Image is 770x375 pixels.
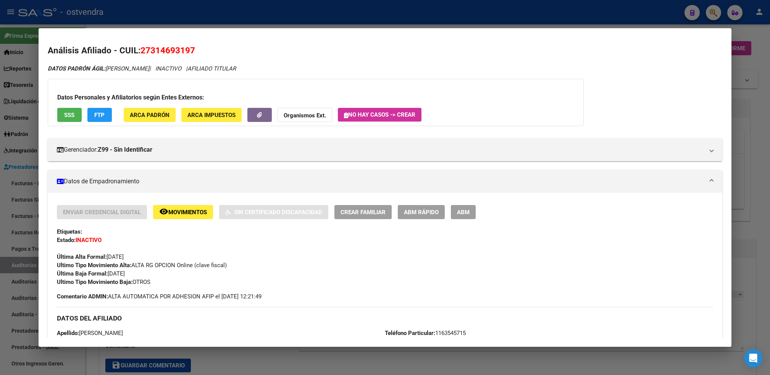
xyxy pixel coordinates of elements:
[278,108,332,122] button: Organismos Ext.
[398,205,445,219] button: ABM Rápido
[124,108,176,122] button: ARCA Padrón
[57,237,76,244] strong: Estado:
[57,108,82,122] button: SSS
[48,65,149,72] span: [PERSON_NAME]
[98,145,152,154] strong: Z99 - Sin Identificar
[57,228,82,235] strong: Etiquetas:
[234,209,322,216] span: Sin Certificado Discapacidad
[181,108,242,122] button: ARCA Impuestos
[63,209,141,216] span: Enviar Credencial Digital
[744,349,762,367] div: Open Intercom Messenger
[130,112,169,119] span: ARCA Padrón
[48,65,236,72] i: | INACTIVO |
[57,145,704,154] mat-panel-title: Gerenciador:
[451,205,476,219] button: ABM
[76,237,102,244] strong: INACTIVO
[57,330,79,337] strong: Apellido:
[153,205,213,219] button: Movimientos
[334,205,392,219] button: Crear Familiar
[57,292,262,301] span: ALTA AUTOMATICA POR ADHESION AFIP el [DATE] 12:21:49
[219,205,328,219] button: Sin Certificado Discapacidad
[57,270,108,277] strong: Última Baja Formal:
[57,253,107,260] strong: Última Alta Formal:
[57,93,574,102] h3: Datos Personales y Afiliatorios según Entes Externos:
[57,262,227,269] span: ALTA RG OPCION Online (clave fiscal)
[57,262,131,269] strong: Ultimo Tipo Movimiento Alta:
[57,205,147,219] button: Enviar Credencial Digital
[338,108,421,122] button: No hay casos -> Crear
[404,209,439,216] span: ABM Rápido
[187,112,236,119] span: ARCA Impuestos
[57,330,123,337] span: [PERSON_NAME]
[385,330,435,337] strong: Teléfono Particular:
[159,207,168,216] mat-icon: remove_red_eye
[168,209,207,216] span: Movimientos
[57,270,125,277] span: [DATE]
[284,112,326,119] strong: Organismos Ext.
[94,112,105,119] span: FTP
[385,330,466,337] span: 1163545715
[341,209,386,216] span: Crear Familiar
[57,253,124,260] span: [DATE]
[48,138,722,161] mat-expansion-panel-header: Gerenciador:Z99 - Sin Identificar
[87,108,112,122] button: FTP
[57,279,150,285] span: OTROS
[57,279,132,285] strong: Ultimo Tipo Movimiento Baja:
[457,209,470,216] span: ABM
[57,293,108,300] strong: Comentario ADMIN:
[48,170,722,193] mat-expansion-panel-header: Datos de Empadronamiento
[57,177,704,186] mat-panel-title: Datos de Empadronamiento
[187,65,236,72] span: AFILIADO TITULAR
[48,44,722,57] h2: Análisis Afiliado - CUIL:
[57,314,713,322] h3: DATOS DEL AFILIADO
[140,45,195,55] span: 27314693197
[64,112,74,119] span: SSS
[48,65,105,72] strong: DATOS PADRÓN ÁGIL:
[344,111,415,118] span: No hay casos -> Crear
